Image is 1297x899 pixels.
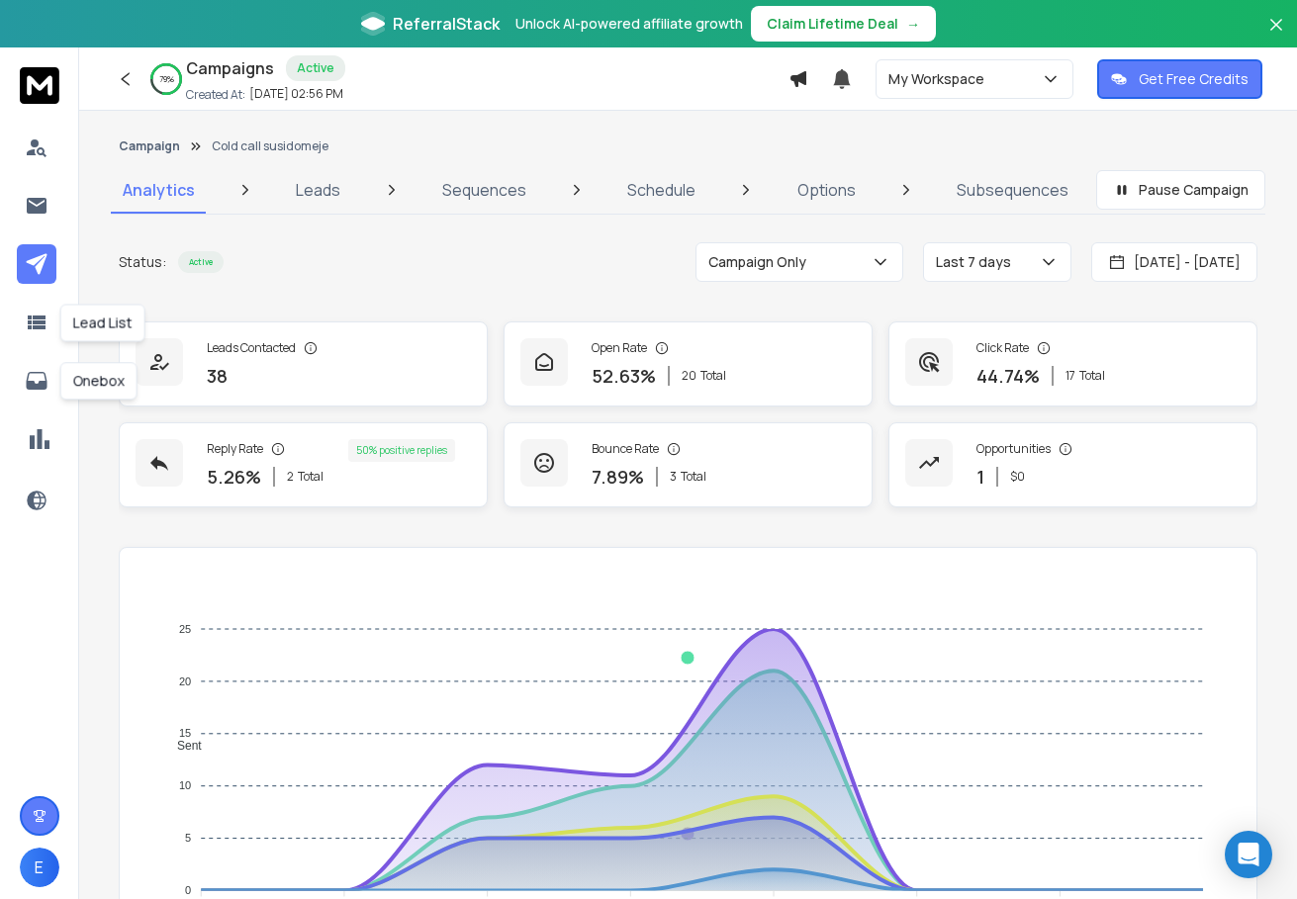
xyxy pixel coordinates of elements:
p: Unlock AI-powered affiliate growth [515,14,743,34]
p: My Workspace [888,69,992,89]
p: Options [797,178,856,202]
p: [DATE] 02:56 PM [249,86,343,102]
div: Lead List [60,305,145,342]
p: Opportunities [976,441,1051,457]
p: 5.26 % [207,463,261,491]
p: 44.74 % [976,362,1040,390]
p: Cold call susidomeje [212,138,328,154]
p: Leads [296,178,340,202]
p: Bounce Rate [592,441,659,457]
p: 1 [976,463,984,491]
a: Leads [284,166,352,214]
p: Created At: [186,87,245,103]
p: 7.89 % [592,463,644,491]
p: 52.63 % [592,362,656,390]
h1: Campaigns [186,56,274,80]
button: E [20,848,59,887]
a: Opportunities1$0 [888,422,1257,507]
a: Subsequences [945,166,1080,214]
span: → [906,14,920,34]
button: Claim Lifetime Deal→ [751,6,936,42]
button: Campaign [119,138,180,154]
span: Sent [162,739,202,753]
a: Analytics [111,166,207,214]
tspan: 15 [179,727,191,739]
p: 38 [207,362,228,390]
div: Active [178,251,224,273]
a: Open Rate52.63%20Total [504,321,873,406]
a: Click Rate44.74%17Total [888,321,1257,406]
p: Last 7 days [936,252,1019,272]
p: Open Rate [592,340,647,356]
a: Bounce Rate7.89%3Total [504,422,873,507]
p: Click Rate [976,340,1029,356]
span: 20 [682,368,696,384]
div: 50 % positive replies [348,439,455,462]
button: [DATE] - [DATE] [1091,242,1257,282]
button: Close banner [1263,12,1289,59]
div: Active [286,55,345,81]
a: Sequences [430,166,538,214]
p: Subsequences [957,178,1068,202]
a: Options [786,166,868,214]
span: 17 [1065,368,1075,384]
tspan: 10 [179,779,191,791]
div: Open Intercom Messenger [1225,831,1272,878]
a: Leads Contacted38 [119,321,488,406]
p: Get Free Credits [1139,69,1249,89]
span: 2 [287,469,294,485]
button: Get Free Credits [1097,59,1262,99]
a: Schedule [615,166,707,214]
p: Analytics [123,178,195,202]
span: Total [700,368,726,384]
span: Total [1079,368,1105,384]
a: Reply Rate5.26%2Total50% positive replies [119,422,488,507]
span: Total [298,469,324,485]
p: 79 % [159,73,174,85]
span: 3 [670,469,677,485]
tspan: 5 [186,832,192,844]
tspan: 0 [186,884,192,896]
p: Status: [119,252,166,272]
div: Onebox [60,362,138,400]
tspan: 20 [179,675,191,687]
p: Leads Contacted [207,340,296,356]
button: Pause Campaign [1096,170,1265,210]
p: $ 0 [1010,469,1025,485]
span: Total [681,469,706,485]
p: Schedule [627,178,695,202]
span: ReferralStack [393,12,500,36]
p: Reply Rate [207,441,263,457]
tspan: 25 [179,623,191,635]
p: Campaign Only [708,252,814,272]
p: Sequences [442,178,526,202]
